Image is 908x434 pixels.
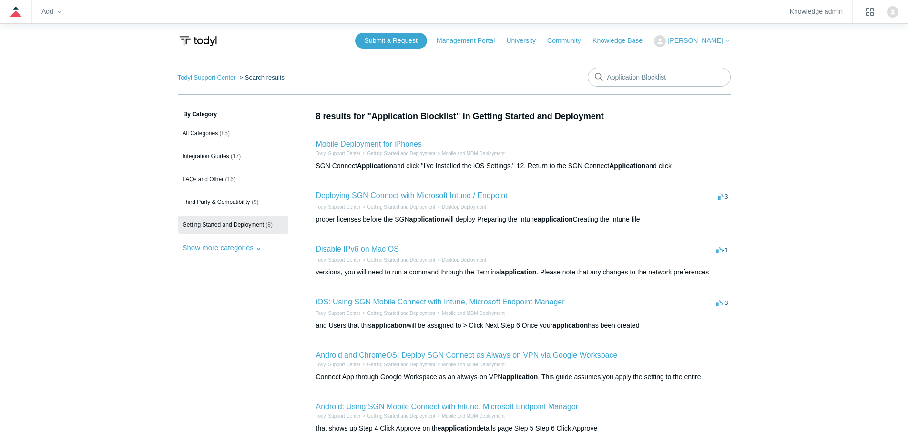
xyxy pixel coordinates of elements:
li: Getting Started and Deployment [360,150,435,157]
a: Getting Started and Deployment [367,204,435,210]
a: Todyl Support Center [178,74,236,81]
em: application [552,322,588,329]
a: Mobile and MDM Deployment [442,362,505,367]
em: application [441,424,477,432]
a: Mobile Deployment for iPhones [316,140,422,148]
div: Connect App through Google Workspace as an always-on VPN . This guide assumes you apply the setti... [316,372,731,382]
a: University [506,36,545,46]
a: Getting Started and Deployment (8) [178,216,288,234]
li: Getting Started and Deployment [360,413,435,420]
div: that shows up Step 4 Click Approve on the details page Step 5 Step 6 Click Approve [316,424,731,434]
button: Show more categories [178,239,266,256]
a: Knowledge Base [592,36,652,46]
li: Desktop Deployment [435,256,486,263]
a: FAQs and Other (16) [178,170,288,188]
button: [PERSON_NAME] [654,35,730,47]
span: -3 [716,299,728,306]
li: Getting Started and Deployment [360,203,435,211]
img: user avatar [887,6,898,18]
span: 3 [718,193,728,200]
zd-hc-trigger: Add [41,9,61,14]
a: Disable IPv6 on Mac OS [316,245,399,253]
em: application [538,215,573,223]
input: Search [588,68,731,87]
a: Deploying SGN Connect with Microsoft Intune / Endpoint [316,192,508,200]
a: Desktop Deployment [442,257,486,262]
a: Getting Started and Deployment [367,414,435,419]
li: Todyl Support Center [316,203,361,211]
a: Getting Started and Deployment [367,257,435,262]
li: Mobile and MDM Deployment [435,310,505,317]
a: Android: Using SGN Mobile Connect with Intune, Microsoft Endpoint Manager [316,403,579,411]
li: Desktop Deployment [435,203,486,211]
li: Todyl Support Center [316,361,361,368]
li: Todyl Support Center [316,256,361,263]
zd-hc-trigger: Click your profile icon to open the profile menu [887,6,898,18]
div: proper licenses before the SGN will deploy Preparing the Intune Creating the Intune file [316,214,731,224]
a: Todyl Support Center [316,311,361,316]
span: [PERSON_NAME] [668,37,723,44]
a: Desktop Deployment [442,204,486,210]
span: FAQs and Other [183,176,224,182]
li: Todyl Support Center [316,150,361,157]
li: Getting Started and Deployment [360,310,435,317]
span: Integration Guides [183,153,229,160]
a: Mobile and MDM Deployment [442,311,505,316]
span: Third Party & Compatibility [183,199,250,205]
li: Todyl Support Center [316,310,361,317]
a: Getting Started and Deployment [367,362,435,367]
li: Todyl Support Center [178,74,238,81]
li: Getting Started and Deployment [360,256,435,263]
a: Knowledge admin [790,9,843,14]
a: Submit a Request [355,33,427,49]
li: Mobile and MDM Deployment [435,361,505,368]
a: Todyl Support Center [316,362,361,367]
a: Community [547,36,591,46]
li: Todyl Support Center [316,413,361,420]
a: Todyl Support Center [316,204,361,210]
div: and Users that this will be assigned to > Click Next Step 6 Once your has been created [316,321,731,331]
a: All Categories (85) [178,124,288,142]
li: Mobile and MDM Deployment [435,413,505,420]
span: (17) [231,153,241,160]
em: application [501,268,536,276]
img: Todyl Support Center Help Center home page [178,32,218,50]
a: Getting Started and Deployment [367,151,435,156]
a: Management Portal [437,36,504,46]
span: All Categories [183,130,218,137]
div: versions, you will need to run a command through the Terminal . Please note that any changes to t... [316,267,731,277]
span: (9) [252,199,259,205]
em: application [371,322,407,329]
li: Search results [237,74,285,81]
a: iOS: Using SGN Mobile Connect with Intune, Microsoft Endpoint Manager [316,298,565,306]
a: Mobile and MDM Deployment [442,414,505,419]
span: (85) [220,130,230,137]
span: (16) [225,176,235,182]
a: Android and ChromeOS: Deploy SGN Connect as Always on VPN via Google Workspace [316,351,618,359]
em: Application [357,162,393,170]
li: Mobile and MDM Deployment [435,150,505,157]
span: Getting Started and Deployment [183,222,264,228]
span: -1 [716,246,728,253]
a: Todyl Support Center [316,257,361,262]
em: Application [609,162,645,170]
em: application [502,373,538,381]
li: Getting Started and Deployment [360,361,435,368]
span: (8) [265,222,273,228]
h1: 8 results for "Application Blocklist" in Getting Started and Deployment [316,110,731,123]
a: Mobile and MDM Deployment [442,151,505,156]
em: application [409,215,445,223]
a: Getting Started and Deployment [367,311,435,316]
a: Third Party & Compatibility (9) [178,193,288,211]
a: Integration Guides (17) [178,147,288,165]
h3: By Category [178,110,288,119]
a: Todyl Support Center [316,414,361,419]
div: SGN Connect and click "I've Installed the iOS Settings." 12. Return to the SGN Connect and click [316,161,731,171]
a: Todyl Support Center [316,151,361,156]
